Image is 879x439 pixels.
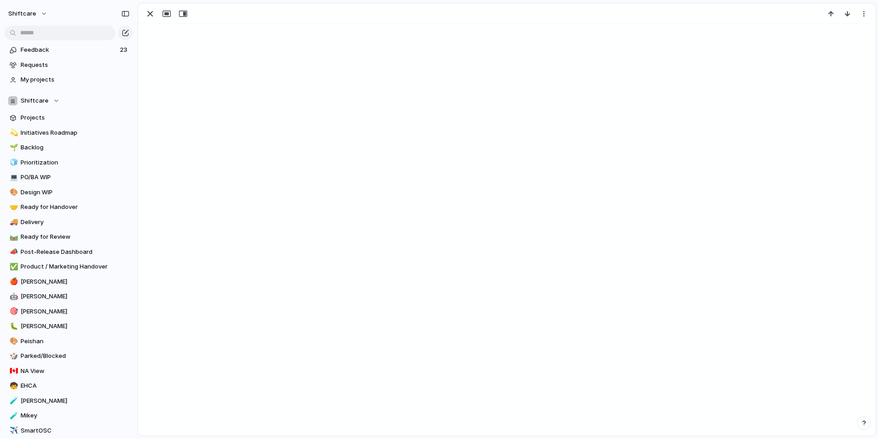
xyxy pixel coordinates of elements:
[8,262,17,271] button: ✅
[5,409,133,423] a: 🧪Mikey
[120,45,129,55] span: 23
[21,277,130,286] span: [PERSON_NAME]
[10,336,16,346] div: 🎨
[21,247,130,257] span: Post-Release Dashboard
[10,202,16,213] div: 🤝
[10,157,16,168] div: 🧊
[5,379,133,393] a: 🧒EHCA
[5,200,133,214] a: 🤝Ready for Handover
[10,187,16,198] div: 🎨
[8,351,17,361] button: 🎲
[8,307,17,316] button: 🎯
[21,367,130,376] span: NA View
[21,411,130,420] span: Mikey
[5,111,133,125] a: Projects
[5,230,133,244] div: 🛤️Ready for Review
[10,366,16,376] div: 🇨🇦
[21,158,130,167] span: Prioritization
[21,173,130,182] span: PO/BA WIP
[8,337,17,346] button: 🎨
[4,6,52,21] button: shiftcare
[21,232,130,241] span: Ready for Review
[10,217,16,227] div: 🚚
[8,277,17,286] button: 🍎
[8,381,17,390] button: 🧒
[8,188,17,197] button: 🎨
[10,395,16,406] div: 🧪
[10,262,16,272] div: ✅
[8,247,17,257] button: 📣
[10,411,16,421] div: 🧪
[8,426,17,435] button: ✈️
[8,203,17,212] button: 🤝
[8,367,17,376] button: 🇨🇦
[10,127,16,138] div: 💫
[21,218,130,227] span: Delivery
[5,305,133,318] a: 🎯[PERSON_NAME]
[21,75,130,84] span: My projects
[10,321,16,332] div: 🐛
[5,275,133,289] a: 🍎[PERSON_NAME]
[5,290,133,303] a: 🤖[PERSON_NAME]
[21,60,130,70] span: Requests
[21,337,130,346] span: Peishan
[5,424,133,438] div: ✈️SmartOSC
[8,9,36,18] span: shiftcare
[5,43,133,57] a: Feedback23
[21,322,130,331] span: [PERSON_NAME]
[21,203,130,212] span: Ready for Handover
[21,45,117,55] span: Feedback
[8,218,17,227] button: 🚚
[5,319,133,333] div: 🐛[PERSON_NAME]
[21,113,130,122] span: Projects
[8,232,17,241] button: 🛤️
[5,335,133,348] a: 🎨Peishan
[10,143,16,153] div: 🌱
[5,364,133,378] a: 🇨🇦NA View
[5,349,133,363] a: 🎲Parked/Blocked
[5,186,133,199] a: 🎨Design WIP
[5,394,133,408] a: 🧪[PERSON_NAME]
[5,170,133,184] a: 💻PO/BA WIP
[5,126,133,140] a: 💫Initiatives Roadmap
[10,291,16,302] div: 🤖
[10,306,16,317] div: 🎯
[8,292,17,301] button: 🤖
[21,396,130,406] span: [PERSON_NAME]
[8,322,17,331] button: 🐛
[8,143,17,152] button: 🌱
[8,128,17,137] button: 💫
[5,58,133,72] a: Requests
[10,276,16,287] div: 🍎
[21,143,130,152] span: Backlog
[5,215,133,229] a: 🚚Delivery
[5,94,133,108] button: Shiftcare
[5,141,133,154] a: 🌱Backlog
[21,96,49,105] span: Shiftcare
[5,260,133,274] a: ✅Product / Marketing Handover
[21,188,130,197] span: Design WIP
[21,262,130,271] span: Product / Marketing Handover
[10,425,16,436] div: ✈️
[8,396,17,406] button: 🧪
[10,232,16,242] div: 🛤️
[10,381,16,391] div: 🧒
[5,156,133,170] a: 🧊Prioritization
